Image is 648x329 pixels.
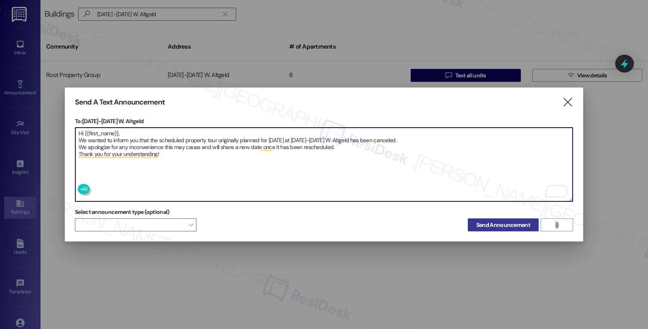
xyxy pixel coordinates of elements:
label: Select announcement type (optional) [75,206,170,218]
h3: Send A Text Announcement [75,98,165,107]
span: Send Announcement [476,221,530,229]
div: To enrich screen reader interactions, please activate Accessibility in Grammarly extension settings [75,127,573,202]
button: Send Announcement [468,218,539,231]
textarea: To enrich screen reader interactions, please activate Accessibility in Grammarly extension settings [75,128,573,201]
i:  [554,222,560,228]
i:  [562,98,573,107]
p: To: [DATE]-[DATE] W. Altgeld [75,117,573,125]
